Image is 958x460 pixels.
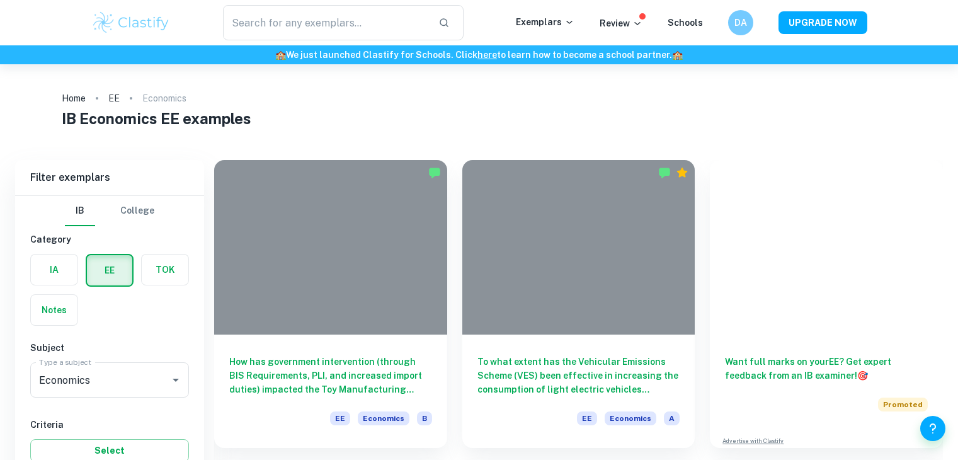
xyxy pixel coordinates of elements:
[62,107,897,130] h1: IB Economics EE examples
[87,255,132,285] button: EE
[3,48,955,62] h6: We just launched Clastify for Schools. Click to learn how to become a school partner.
[223,5,429,40] input: Search for any exemplars...
[30,233,189,246] h6: Category
[30,418,189,432] h6: Criteria
[142,91,186,105] p: Economics
[108,89,120,107] a: EE
[725,355,928,382] h6: Want full marks on your EE ? Get expert feedback from an IB examiner!
[65,196,154,226] div: Filter type choice
[330,411,350,425] span: EE
[672,50,683,60] span: 🏫
[62,89,86,107] a: Home
[668,18,703,28] a: Schools
[91,10,171,35] img: Clastify logo
[664,411,680,425] span: A
[878,398,928,411] span: Promoted
[417,411,432,425] span: B
[39,357,91,367] label: Type a subject
[778,11,867,34] button: UPGRADE NOW
[120,196,154,226] button: College
[167,371,185,389] button: Open
[477,355,680,396] h6: To what extent has the Vehicular Emissions Scheme (VES) been effective in increasing the consumpt...
[733,16,748,30] h6: DA
[710,160,943,448] a: Want full marks on yourEE? Get expert feedback from an IB examiner!PromotedAdvertise with Clastify
[676,166,688,179] div: Premium
[600,16,642,30] p: Review
[214,160,447,448] a: How has government intervention (through BIS Requirements, PLI, and increased import duties) impa...
[605,411,656,425] span: Economics
[30,341,189,355] h6: Subject
[857,371,868,381] span: 🎯
[31,255,77,285] button: IA
[142,255,188,285] button: TOK
[658,166,671,179] img: Marked
[358,411,409,425] span: Economics
[15,160,204,195] h6: Filter exemplars
[516,15,574,29] p: Exemplars
[275,50,286,60] span: 🏫
[229,355,432,396] h6: How has government intervention (through BIS Requirements, PLI, and increased import duties) impa...
[31,295,77,325] button: Notes
[462,160,695,448] a: To what extent has the Vehicular Emissions Scheme (VES) been effective in increasing the consumpt...
[477,50,497,60] a: here
[722,437,784,446] a: Advertise with Clastify
[728,10,753,35] button: DA
[577,411,597,425] span: EE
[65,196,95,226] button: IB
[920,416,945,441] button: Help and Feedback
[428,166,441,179] img: Marked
